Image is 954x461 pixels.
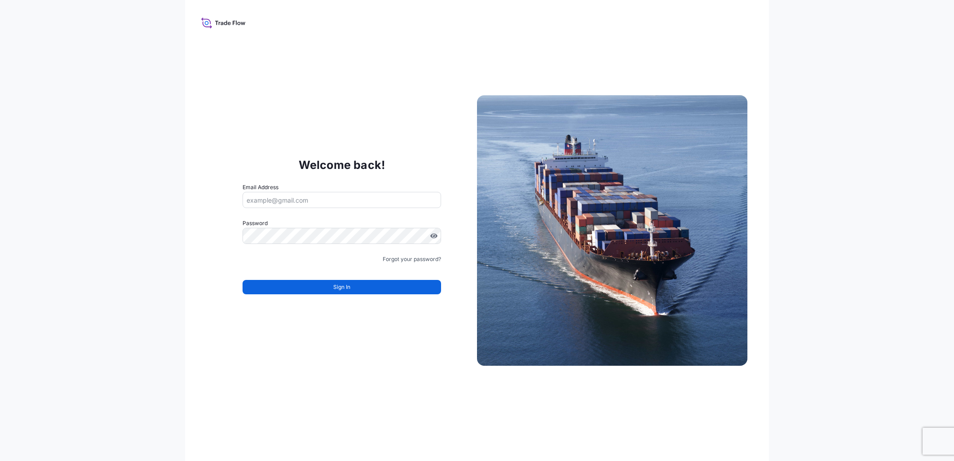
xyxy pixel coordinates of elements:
[333,283,350,292] span: Sign In
[243,192,441,208] input: example@gmail.com
[477,95,747,366] img: Ship illustration
[243,280,441,294] button: Sign In
[243,183,278,192] label: Email Address
[299,158,385,172] p: Welcome back!
[243,219,441,228] label: Password
[430,232,437,239] button: Show password
[383,255,441,264] a: Forgot your password?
